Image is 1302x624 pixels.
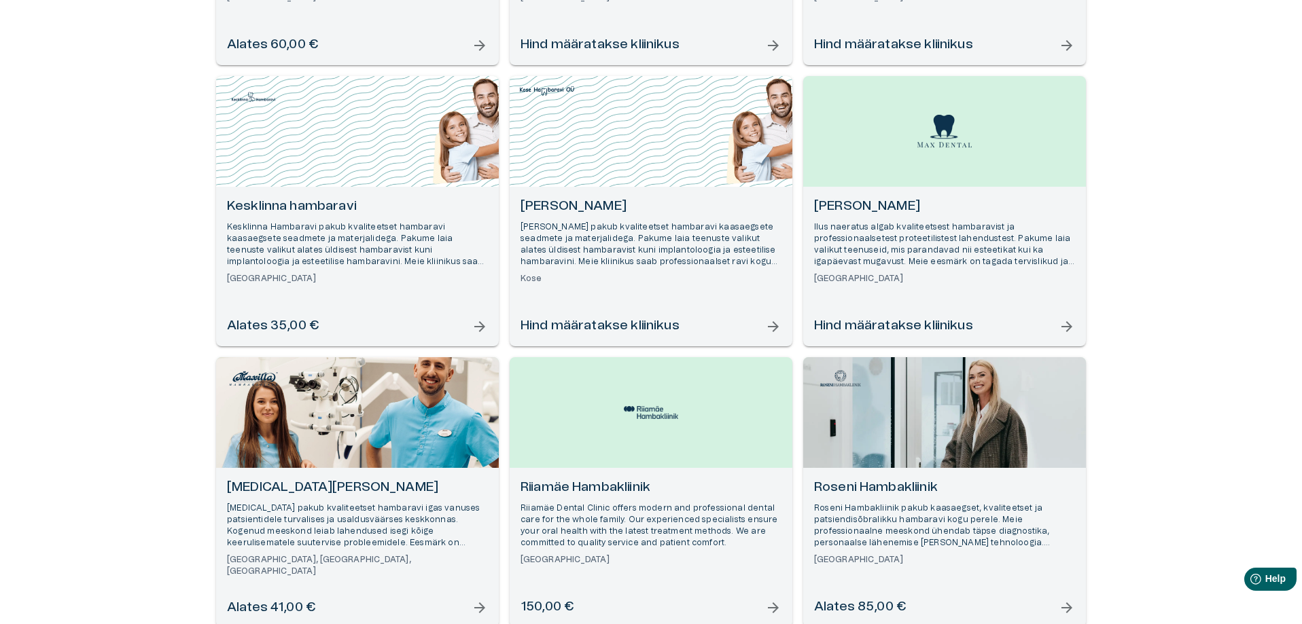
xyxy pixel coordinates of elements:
[472,318,488,335] span: arrow_forward
[227,317,319,335] h6: Alates 35,00 €
[521,221,781,268] p: [PERSON_NAME] pakub kvaliteetset hambaravi kaasaegsete seadmete ja materjalidega. Pakume laia tee...
[521,273,781,285] h6: Kose
[814,36,973,54] h6: Hind määratakse kliinikus
[521,198,781,216] h6: [PERSON_NAME]
[520,86,574,96] img: Kose Hambaravi logo
[521,317,680,335] h6: Hind määratakse kliinikus
[227,554,488,577] h6: [GEOGRAPHIC_DATA], [GEOGRAPHIC_DATA], [GEOGRAPHIC_DATA]
[814,479,1075,497] h6: Roseni Hambakliinik
[814,554,1075,566] h6: [GEOGRAPHIC_DATA]
[813,367,868,389] img: Roseni Hambakliinik logo
[814,198,1075,216] h6: [PERSON_NAME]
[510,76,792,346] a: Open selected supplier available booking dates
[227,221,488,268] p: Kesklinna Hambaravi pakub kvaliteetset hambaravi kaasaegsete seadmete ja materjalidega. Pakume la...
[521,479,781,497] h6: Riiamäe Hambakliinik
[227,599,315,617] h6: Alates 41,00 €
[814,273,1075,285] h6: [GEOGRAPHIC_DATA]
[765,37,781,54] span: arrow_forward
[227,479,488,497] h6: [MEDICAL_DATA][PERSON_NAME]
[1059,37,1075,54] span: arrow_forward
[216,76,499,346] a: Open selected supplier available booking dates
[814,317,973,335] h6: Hind määratakse kliinikus
[472,600,488,616] span: arrow_forward
[226,367,281,389] img: Maxilla Hambakliinik logo
[472,37,488,54] span: arrow_forward
[1196,562,1302,600] iframe: Help widget launcher
[521,554,781,566] h6: [GEOGRAPHIC_DATA]
[227,36,318,54] h6: Alates 60,00 €
[227,273,488,285] h6: [GEOGRAPHIC_DATA]
[624,406,678,418] img: Riiamäe Hambakliinik logo
[227,198,488,216] h6: Kesklinna hambaravi
[521,36,680,54] h6: Hind määratakse kliinikus
[803,76,1086,346] a: Open selected supplier available booking dates
[521,598,574,617] h6: 150,00 €
[917,115,972,148] img: Max Dental logo
[814,502,1075,549] p: Roseni Hambakliinik pakub kaasaegset, kvaliteetset ja patsiendisõbralikku hambaravi kogu perele. ...
[521,502,781,549] p: Riiamäe Dental Clinic offers modern and professional dental care for the whole family. Our experi...
[1059,318,1075,335] span: arrow_forward
[814,598,906,617] h6: Alates 85,00 €
[765,318,781,335] span: arrow_forward
[765,600,781,616] span: arrow_forward
[227,502,488,549] p: [MEDICAL_DATA] pakub kvaliteetset hambaravi igas vanuses patsientidele turvalises ja usaldusväärs...
[814,221,1075,268] p: Ilus naeratus algab kvaliteetsest hambaravist ja professionaalsetest proteetilistest lahendustest...
[1059,600,1075,616] span: arrow_forward
[226,86,281,108] img: Kesklinna hambaravi logo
